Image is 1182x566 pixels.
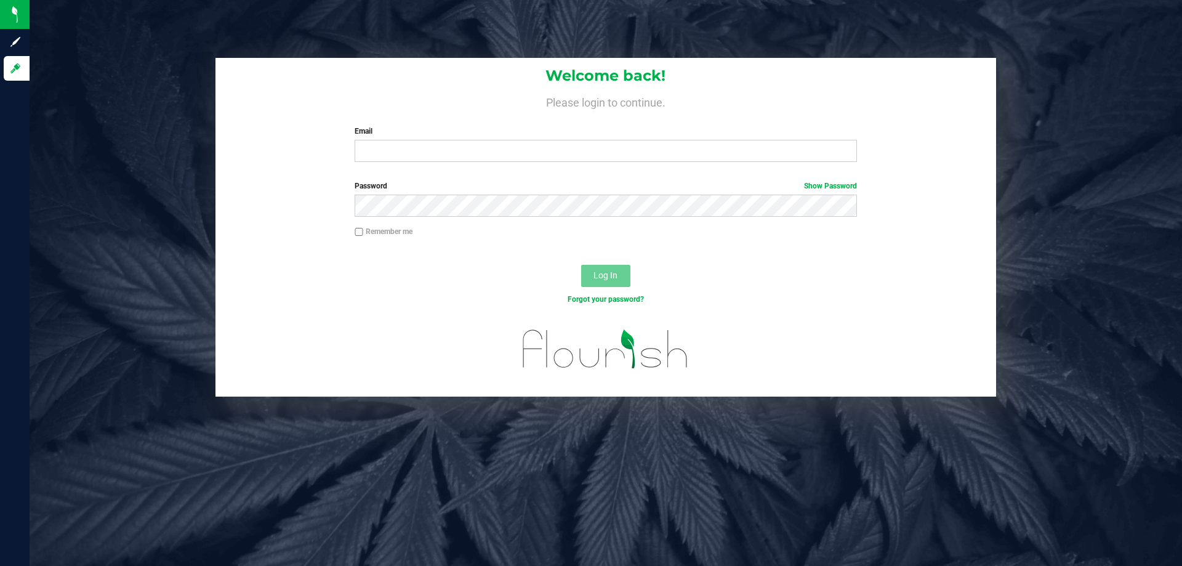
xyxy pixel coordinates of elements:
[593,270,617,280] span: Log In
[9,62,22,75] inline-svg: Log in
[355,228,363,237] input: Remember me
[355,226,412,237] label: Remember me
[804,182,857,190] a: Show Password
[9,36,22,48] inline-svg: Sign up
[581,265,630,287] button: Log In
[215,94,996,108] h4: Please login to continue.
[355,182,387,190] span: Password
[568,295,644,304] a: Forgot your password?
[508,318,703,381] img: flourish_logo.svg
[215,68,996,84] h1: Welcome back!
[355,126,856,137] label: Email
